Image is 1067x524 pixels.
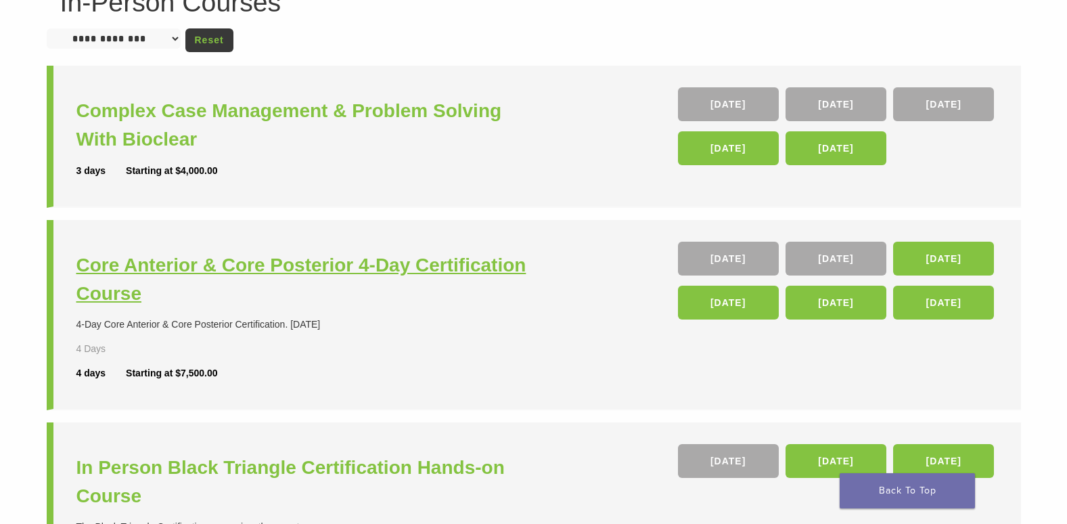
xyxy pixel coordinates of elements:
a: Back To Top [840,473,975,508]
div: Starting at $7,500.00 [126,366,217,380]
div: Starting at $4,000.00 [126,164,217,178]
a: Complex Case Management & Problem Solving With Bioclear [76,97,537,154]
a: [DATE] [786,444,886,478]
div: 4 days [76,366,127,380]
a: [DATE] [786,242,886,276]
a: [DATE] [786,87,886,121]
a: Core Anterior & Core Posterior 4-Day Certification Course [76,251,537,308]
a: [DATE] [678,242,779,276]
a: [DATE] [893,87,994,121]
a: [DATE] [893,286,994,320]
a: [DATE] [786,286,886,320]
a: [DATE] [893,242,994,276]
div: 4-Day Core Anterior & Core Posterior Certification. [DATE] [76,318,537,332]
div: , , , , , [678,242,998,326]
a: In Person Black Triangle Certification Hands-on Course [76,454,537,510]
a: Reset [185,28,233,52]
div: , , [678,444,998,485]
a: [DATE] [786,131,886,165]
a: [DATE] [893,444,994,478]
div: 4 Days [76,342,145,356]
div: , , , , [678,87,998,172]
a: [DATE] [678,87,779,121]
a: [DATE] [678,286,779,320]
div: 3 days [76,164,127,178]
a: [DATE] [678,131,779,165]
a: [DATE] [678,444,779,478]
